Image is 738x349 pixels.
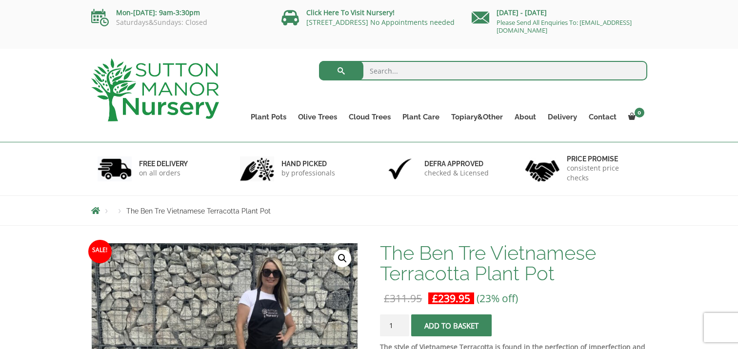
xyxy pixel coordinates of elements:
p: by professionals [281,168,335,178]
input: Search... [319,61,647,80]
a: [STREET_ADDRESS] No Appointments needed [306,18,455,27]
a: Cloud Trees [343,110,397,124]
span: £ [384,291,390,305]
h1: The Ben Tre Vietnamese Terracotta Plant Pot [380,243,647,284]
img: 3.jpg [383,156,417,181]
input: Product quantity [380,314,409,336]
img: 4.jpg [525,154,559,184]
bdi: 311.95 [384,291,422,305]
p: consistent price checks [567,163,641,183]
a: Delivery [542,110,583,124]
button: Add to basket [411,314,492,336]
a: Plant Pots [245,110,292,124]
a: About [509,110,542,124]
h6: Price promise [567,155,641,163]
a: Olive Trees [292,110,343,124]
span: £ [432,291,438,305]
a: Please Send All Enquiries To: [EMAIL_ADDRESS][DOMAIN_NAME] [497,18,632,35]
p: checked & Licensed [424,168,489,178]
img: logo [91,58,219,121]
bdi: 239.95 [432,291,470,305]
span: The Ben Tre Vietnamese Terracotta Plant Pot [126,207,271,215]
a: Contact [583,110,622,124]
h6: hand picked [281,159,335,168]
span: Sale! [88,240,112,263]
a: 0 [622,110,647,124]
img: 1.jpg [98,156,132,181]
a: Topiary&Other [445,110,509,124]
p: Saturdays&Sundays: Closed [91,19,267,26]
a: View full-screen image gallery [334,250,351,267]
h6: Defra approved [424,159,489,168]
p: on all orders [139,168,188,178]
span: 0 [635,108,644,117]
a: Plant Care [397,110,445,124]
p: [DATE] - [DATE] [472,7,647,19]
p: Mon-[DATE]: 9am-3:30pm [91,7,267,19]
img: 2.jpg [240,156,274,181]
h6: FREE DELIVERY [139,159,188,168]
span: (23% off) [477,291,518,305]
a: Click Here To Visit Nursery! [306,8,395,17]
nav: Breadcrumbs [91,207,647,214]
